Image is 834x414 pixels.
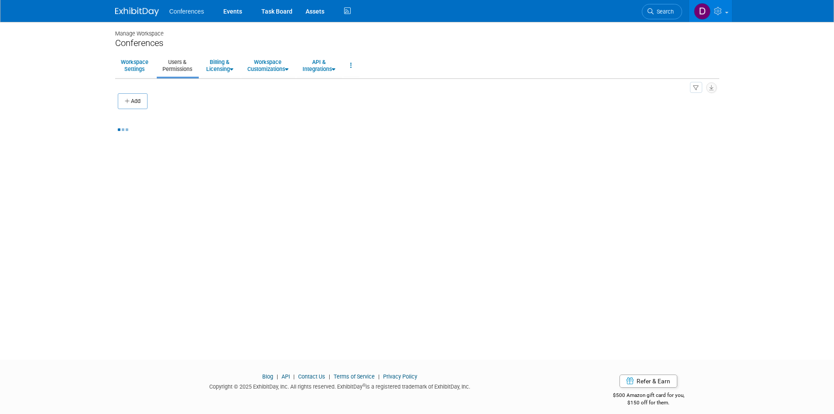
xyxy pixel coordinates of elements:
a: Privacy Policy [383,373,417,380]
sup: ® [362,383,366,388]
a: Search [642,4,682,19]
span: Search [654,8,674,15]
img: Diane Arabia [694,3,711,20]
div: Conferences [115,38,719,49]
a: API &Integrations [297,55,341,76]
div: $500 Amazon gift card for you, [578,386,719,406]
a: WorkspaceCustomizations [242,55,294,76]
span: Conferences [169,8,204,15]
a: Billing &Licensing [201,55,239,76]
div: $150 off for them. [578,399,719,407]
a: API [282,373,290,380]
a: Users &Permissions [157,55,198,76]
a: Terms of Service [334,373,375,380]
span: | [274,373,280,380]
a: Refer & Earn [619,375,677,388]
div: Copyright © 2025 ExhibitDay, Inc. All rights reserved. ExhibitDay is a registered trademark of Ex... [115,381,565,391]
img: ExhibitDay [115,7,159,16]
button: Add [118,93,148,109]
span: | [327,373,332,380]
a: Blog [262,373,273,380]
a: Contact Us [298,373,325,380]
span: | [291,373,297,380]
img: loading... [118,128,128,131]
div: Manage Workspace [115,22,719,38]
span: | [376,373,382,380]
a: WorkspaceSettings [115,55,154,76]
